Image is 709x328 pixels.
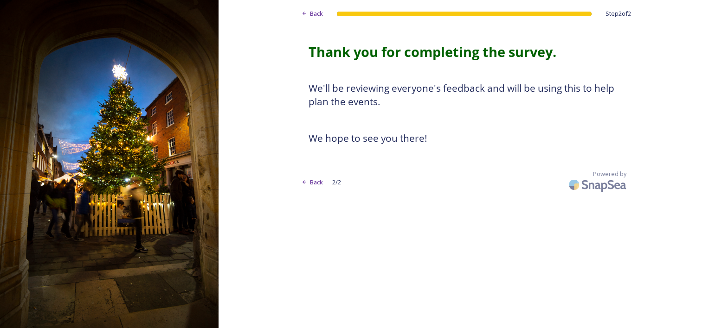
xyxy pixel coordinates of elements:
h3: We hope to see you there! [309,132,619,145]
span: Back [310,178,323,187]
strong: Thank you for completing the survey. [309,43,556,61]
span: 2 / 2 [332,178,341,187]
span: Step 2 of 2 [606,9,631,18]
h3: We'll be reviewing everyone's feedback and will be using this to help plan the events. [309,82,619,109]
span: Powered by [593,170,626,178]
span: Back [310,9,323,18]
img: SnapSea Logo [566,174,631,196]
